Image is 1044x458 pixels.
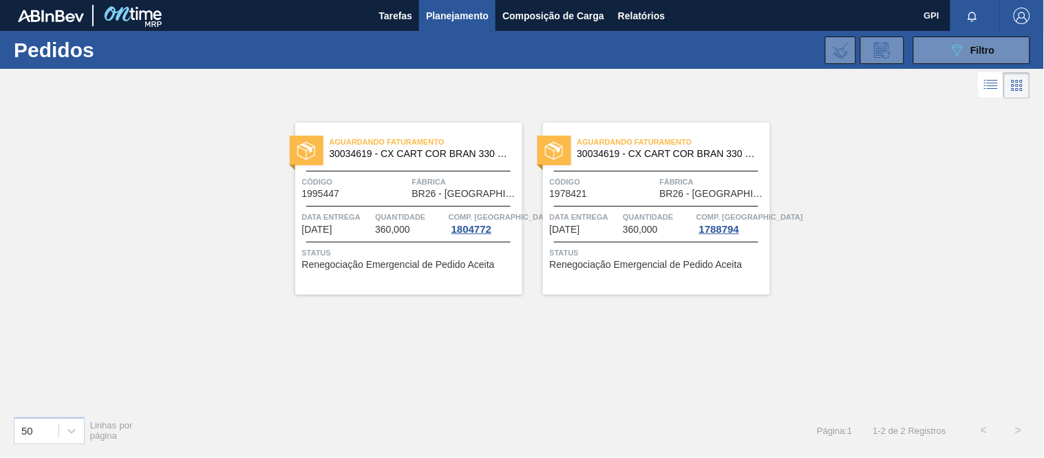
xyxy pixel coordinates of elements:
div: Visão em Lista [979,72,1004,98]
button: Filtro [913,37,1030,64]
span: 1 - 2 de 2 Registros [873,426,946,436]
span: Composição de Carga [502,8,604,24]
div: Visão em Cards [1004,72,1030,98]
span: Aguardando Faturamento [330,135,522,149]
span: Comp. Carga [696,210,803,224]
span: 30034619 - CX CART COR BRAN 330 C6 298G CENT [330,149,511,159]
span: 360,000 [623,225,658,235]
button: > [1001,413,1036,448]
span: 360,000 [375,225,410,235]
span: Data entrega [302,210,372,224]
div: Solicitação de Revisão de Pedidos [860,37,904,64]
span: Renegociação Emergencial de Pedido Aceita [302,260,495,270]
span: 24/09/2025 [302,225,332,235]
span: 30034619 - CX CART COR BRAN 330 C6 298G CENT [577,149,759,159]
img: Logout [1014,8,1030,24]
span: Comp. Carga [449,210,555,224]
span: Aguardando Faturamento [577,135,770,149]
span: 1995447 [302,189,340,199]
img: status [545,142,563,160]
button: < [967,413,1001,448]
span: BR26 - Uberlândia [660,189,767,199]
div: Importar Negociações dos Pedidos [825,37,856,64]
span: Código [550,175,657,189]
div: 50 [21,425,33,437]
span: Quantidade [375,210,445,224]
img: status [297,142,315,160]
span: 27/09/2025 [550,225,580,235]
h1: Pedidos [14,42,211,58]
span: Renegociação Emergencial de Pedido Aceita [550,260,743,270]
span: Quantidade [623,210,693,224]
a: statusAguardando Faturamento30034619 - CX CART COR BRAN 330 C6 298G CENTCódigo1978421FábricaBR26 ... [522,123,770,295]
a: Comp. [GEOGRAPHIC_DATA]1804772 [449,210,519,235]
div: 1804772 [449,224,494,235]
a: statusAguardando Faturamento30034619 - CX CART COR BRAN 330 C6 298G CENTCódigo1995447FábricaBR26 ... [275,123,522,295]
img: TNhmsLtSVTkK8tSr43FrP2fwEKptu5GPRR3wAAAABJRU5ErkJggg== [18,10,84,22]
span: BR26 - Uberlândia [412,189,519,199]
span: Código [302,175,409,189]
span: Planejamento [426,8,489,24]
span: Fábrica [412,175,519,189]
span: Status [302,246,519,260]
span: Status [550,246,767,260]
span: Fábrica [660,175,767,189]
button: Notificações [950,6,994,25]
span: Filtro [971,45,995,56]
span: Linhas por página [90,420,133,441]
span: 1978421 [550,189,588,199]
span: Relatórios [618,8,665,24]
span: Tarefas [379,8,412,24]
a: Comp. [GEOGRAPHIC_DATA]1788794 [696,210,767,235]
span: Página : 1 [817,426,852,436]
div: 1788794 [696,224,742,235]
span: Data entrega [550,210,620,224]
